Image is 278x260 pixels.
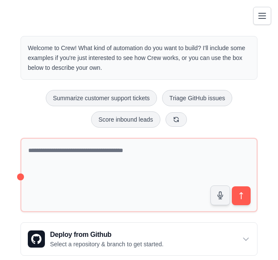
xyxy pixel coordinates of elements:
h3: Deploy from Github [50,230,163,240]
button: Toggle navigation [253,7,271,25]
p: Welcome to Crew! What kind of automation do you want to build? I'll include some examples if you'... [28,43,250,72]
button: Triage GitHub issues [162,90,232,106]
button: Score inbound leads [91,111,160,128]
p: Select a repository & branch to get started. [50,240,163,248]
button: Summarize customer support tickets [46,90,157,106]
